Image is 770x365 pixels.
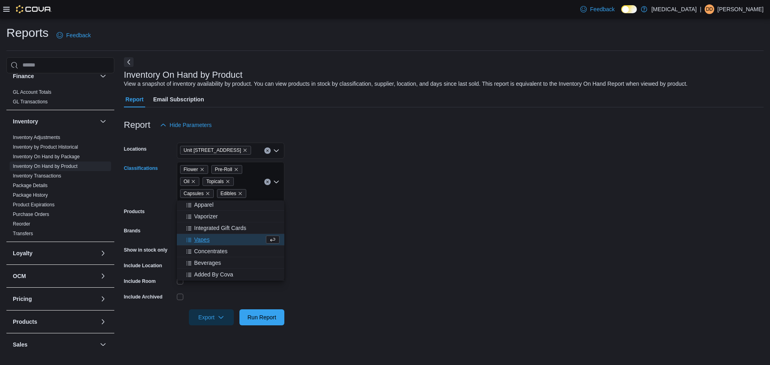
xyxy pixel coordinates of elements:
span: Flower [180,165,208,174]
button: Loyalty [98,248,108,258]
span: Added By Cova [194,270,233,278]
span: Apparel [194,201,213,209]
button: Clear input [264,147,271,154]
a: Transfers [13,231,33,236]
button: Finance [98,71,108,81]
label: Include Location [124,262,162,269]
a: Feedback [577,1,618,17]
img: Cova [16,5,52,13]
span: Package Details [13,182,48,189]
button: Vapes [177,234,284,246]
a: Package History [13,192,48,198]
span: Oil [184,177,190,186]
label: Classifications [124,165,158,171]
div: View a snapshot of inventory availability by product. You can view products in stock by classific... [124,80,688,88]
div: Inventory [6,133,114,242]
span: Concentrates [194,247,227,255]
span: Inventory On Hand by Product [13,163,77,169]
label: Include Room [124,278,156,284]
span: Integrated Gift Cards [194,224,246,232]
button: Remove Oil from selection in this group [191,179,196,184]
button: Integrated Gift Cards [177,222,284,234]
button: Remove Pre-Roll from selection in this group [234,167,239,172]
p: [MEDICAL_DATA] [651,4,697,14]
span: Vapes [194,236,210,244]
button: Remove Flower from selection in this group [200,167,205,172]
span: Dd [706,4,713,14]
label: Locations [124,146,147,152]
span: Capsules [180,189,214,198]
span: Hide Parameters [170,121,212,129]
h3: Inventory On Hand by Product [124,70,243,80]
label: Products [124,208,145,215]
button: Remove Edibles from selection in this group [238,191,243,196]
span: Oil [180,177,200,186]
button: Products [13,318,97,326]
h3: Report [124,120,150,130]
h3: OCM [13,272,26,280]
h3: Sales [13,341,28,349]
h1: Reports [6,25,49,41]
a: Inventory by Product Historical [13,144,78,150]
label: Brands [124,228,140,234]
button: Beverages [177,257,284,269]
a: Feedback [53,27,94,43]
button: Sales [13,341,97,349]
button: OCM [13,272,97,280]
a: Purchase Orders [13,212,49,217]
a: Product Expirations [13,202,55,208]
span: Flower [184,165,198,173]
button: Sales [98,340,108,349]
label: Include Archived [124,294,162,300]
span: Capsules [184,190,204,198]
span: Edibles [221,190,236,198]
p: | [700,4,701,14]
span: GL Transactions [13,99,48,105]
a: Package Details [13,183,48,188]
button: OCM [98,271,108,281]
a: Inventory On Hand by Package [13,154,80,159]
button: Added By Cova [177,269,284,280]
button: Products [98,317,108,327]
div: Choose from the following options [177,141,284,280]
button: Inventory [98,117,108,126]
button: Finance [13,72,97,80]
span: Feedback [66,31,91,39]
h3: Products [13,318,37,326]
span: Unit [STREET_ADDRESS] [184,146,241,154]
h3: Loyalty [13,249,32,257]
div: Diego de Azevedo [705,4,714,14]
span: Topicals [206,177,223,186]
span: Pre-Roll [215,165,232,173]
span: Edibles [217,189,246,198]
a: GL Account Totals [13,89,51,95]
span: Beverages [194,259,221,267]
span: Reorder [13,221,30,227]
span: Export [194,309,229,325]
button: Remove Topicals from selection in this group [225,179,230,184]
button: Remove Unit 385 North Dollarton Highway from selection in this group [243,148,247,153]
span: Purchase Orders [13,211,49,218]
span: Topicals [203,177,233,186]
button: Inventory [13,117,97,125]
span: Vaporizer [194,212,218,220]
div: Finance [6,87,114,110]
button: Next [124,57,134,67]
button: Loyalty [13,249,97,257]
button: Open list of options [273,147,280,154]
button: Pricing [98,294,108,304]
span: Inventory Adjustments [13,134,60,141]
h3: Inventory [13,117,38,125]
button: Apparel [177,199,284,211]
h3: Pricing [13,295,32,303]
a: Inventory On Hand by Product [13,163,77,169]
button: Clear input [264,179,271,185]
a: Inventory Transactions [13,173,61,179]
button: Hide Parameters [157,117,215,133]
